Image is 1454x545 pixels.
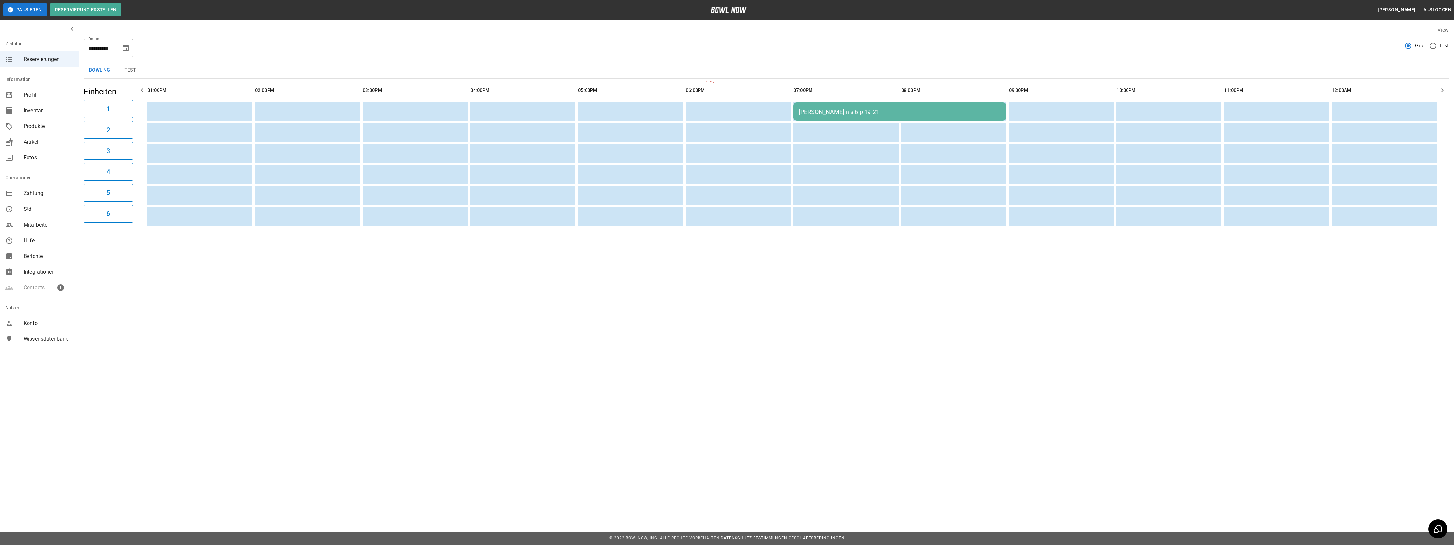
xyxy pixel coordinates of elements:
button: test [116,63,145,78]
span: Reservierungen [24,55,73,63]
a: Datenschutz-Bestimmungen [721,536,787,540]
h6: 2 [106,125,110,135]
th: 03:00PM [363,81,468,100]
button: 6 [84,205,133,223]
span: Artikel [24,138,73,146]
th: 07:00PM [793,81,899,100]
span: Hilfe [24,237,73,245]
th: 12:00AM [1332,81,1437,100]
label: View [1437,27,1449,33]
span: Zahlung [24,190,73,197]
img: logo [711,7,747,13]
span: Std [24,205,73,213]
span: Fotos [24,154,73,162]
h6: 6 [106,209,110,219]
button: Choose date, selected date is 1. Nov. 2025 [119,42,132,55]
a: Geschäftsbedingungen [789,536,845,540]
button: 3 [84,142,133,160]
div: inventory tabs [84,63,1449,78]
span: Produkte [24,122,73,130]
button: Bowling [84,63,116,78]
span: Integrationen [24,268,73,276]
h6: 1 [106,104,110,114]
button: 1 [84,100,133,118]
th: 09:00PM [1009,81,1114,100]
th: 11:00PM [1224,81,1329,100]
button: Ausloggen [1421,4,1454,16]
th: 05:00PM [578,81,683,100]
h6: 4 [106,167,110,177]
h5: Einheiten [84,86,133,97]
button: 5 [84,184,133,202]
button: 2 [84,121,133,139]
span: Inventar [24,107,73,115]
span: © 2022 BowlNow, Inc. Alle Rechte vorbehalten. [609,536,721,540]
th: 08:00PM [901,81,1006,100]
th: 10:00PM [1116,81,1221,100]
button: [PERSON_NAME] [1375,4,1418,16]
span: Wissensdatenbank [24,335,73,343]
th: 04:00PM [470,81,575,100]
th: 02:00PM [255,81,360,100]
span: Grid [1415,42,1425,50]
h6: 3 [106,146,110,156]
h6: 5 [106,188,110,198]
div: [PERSON_NAME] n s 6 p 19-21 [799,108,1001,115]
span: List [1440,42,1449,50]
th: 06:00PM [686,81,791,100]
span: Profil [24,91,73,99]
span: Berichte [24,252,73,260]
table: sticky table [145,79,1440,228]
button: Pausieren [3,3,47,16]
th: 01:00PM [147,81,252,100]
span: Mitarbeiter [24,221,73,229]
button: 4 [84,163,133,181]
span: Konto [24,319,73,327]
span: 19:27 [702,79,704,86]
button: Reservierung erstellen [50,3,122,16]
